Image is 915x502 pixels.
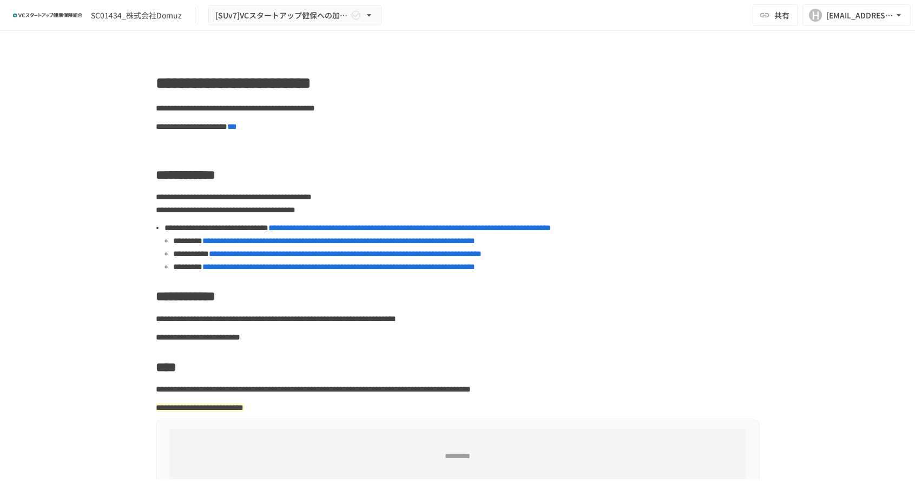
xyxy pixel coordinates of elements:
[91,10,182,21] div: SC01434_株式会社Domuz
[753,4,798,26] button: 共有
[826,9,893,22] div: [EMAIL_ADDRESS][DOMAIN_NAME]
[13,6,82,24] img: ZDfHsVrhrXUoWEWGWYf8C4Fv4dEjYTEDCNvmL73B7ox
[774,9,789,21] span: 共有
[802,4,911,26] button: H[EMAIL_ADDRESS][DOMAIN_NAME]
[215,9,348,22] span: [SUv7]VCスタートアップ健保への加入申請手続き
[809,9,822,22] div: H
[208,5,381,26] button: [SUv7]VCスタートアップ健保への加入申請手続き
